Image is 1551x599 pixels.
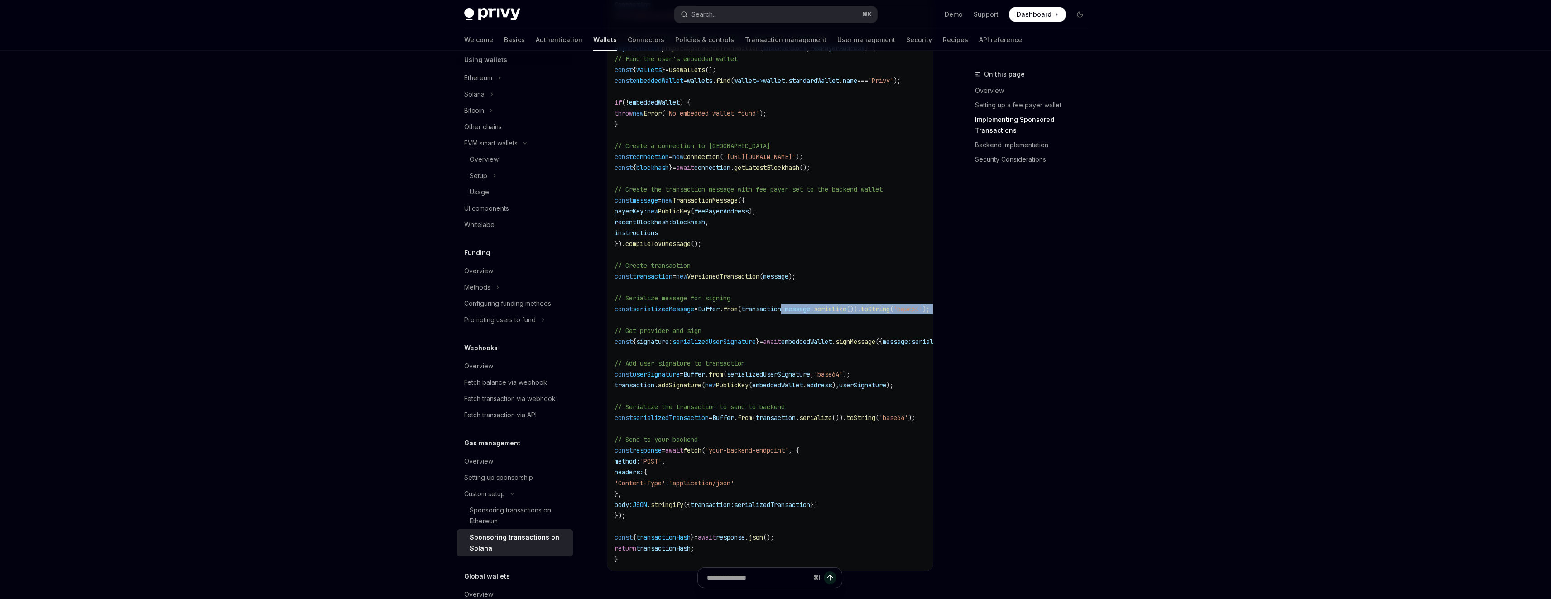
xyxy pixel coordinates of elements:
[810,501,817,509] span: })
[457,217,573,233] a: Whitelabel
[723,370,727,378] span: (
[749,381,752,389] span: (
[615,229,658,237] span: instructions
[665,66,669,74] span: =
[464,361,493,372] div: Overview
[457,391,573,407] a: Fetch transaction via webhook
[640,457,662,465] span: 'POST'
[974,10,999,19] a: Support
[785,77,788,85] span: .
[615,338,633,346] span: const
[683,370,705,378] span: Buffer
[837,29,895,51] a: User management
[622,98,625,106] span: (
[705,66,716,74] span: ();
[464,488,505,499] div: Custom setup
[625,98,629,106] span: !
[633,414,709,422] span: serializedTransaction
[975,138,1095,152] a: Backend Implementation
[615,294,730,302] span: // Serialize message for signing
[615,261,691,270] span: // Create transaction
[464,121,502,132] div: Other chains
[1009,7,1066,22] a: Dashboard
[756,338,759,346] span: }
[669,164,672,172] span: }
[615,327,701,335] span: // Get provider and sign
[701,381,705,389] span: (
[675,29,734,51] a: Policies & controls
[658,196,662,204] span: =
[464,438,520,449] h5: Gas management
[615,512,625,520] span: });
[615,218,672,226] span: recentBlockhash:
[464,203,509,214] div: UI components
[759,272,763,280] span: (
[691,9,717,20] div: Search...
[457,407,573,423] a: Fetch transaction via API
[676,164,694,172] span: await
[738,305,741,313] span: (
[734,77,756,85] span: wallet
[672,272,676,280] span: =
[707,568,810,588] input: Ask a question...
[943,29,968,51] a: Recipes
[862,11,872,18] span: ⌘ K
[741,305,781,313] span: transaction
[464,219,496,230] div: Whitelabel
[738,196,745,204] span: ({
[464,266,493,276] div: Overview
[1073,7,1087,22] button: Toggle dark mode
[464,343,498,353] h5: Webhooks
[628,29,664,51] a: Connectors
[615,555,618,563] span: }
[723,305,738,313] span: from
[633,305,694,313] span: serializedMessage
[457,279,573,295] button: Toggle Methods section
[464,456,493,467] div: Overview
[464,72,492,83] div: Ethereum
[615,240,625,248] span: }).
[832,414,846,422] span: ()).
[803,381,807,389] span: .
[796,414,799,422] span: .
[832,338,836,346] span: .
[470,532,567,554] div: Sponsoring transactions on Solana
[669,479,734,487] span: 'application/json'
[687,77,712,85] span: wallets
[720,153,723,161] span: (
[814,305,846,313] span: serialize
[839,381,886,389] span: userSignature
[457,200,573,217] a: UI components
[464,393,556,404] div: Fetch transaction via webhook
[457,119,573,135] a: Other chains
[669,66,705,74] span: useWallets
[464,314,536,325] div: Prompting users to fund
[636,66,662,74] span: wallets
[846,414,875,422] span: toString
[705,446,788,454] span: 'your-backend-endpoint'
[615,370,633,378] span: const
[457,486,573,502] button: Toggle Custom setup section
[734,501,810,509] span: serializedTransaction
[593,29,617,51] a: Wallets
[615,98,622,106] span: if
[694,533,698,541] span: =
[979,29,1022,51] a: API reference
[759,109,767,117] span: );
[633,501,647,509] span: JSON
[723,153,796,161] span: '[URL][DOMAIN_NAME]'
[683,446,701,454] span: fetch
[464,472,533,483] div: Setting up sponsorship
[694,305,698,313] span: =
[763,77,785,85] span: wallet
[615,501,633,509] span: body:
[662,109,665,117] span: (
[665,479,669,487] span: :
[712,414,734,422] span: Buffer
[672,164,676,172] span: =
[875,414,879,422] span: (
[691,240,701,248] span: ();
[625,240,691,248] span: compileToV0Message
[945,10,963,19] a: Demo
[615,164,633,172] span: const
